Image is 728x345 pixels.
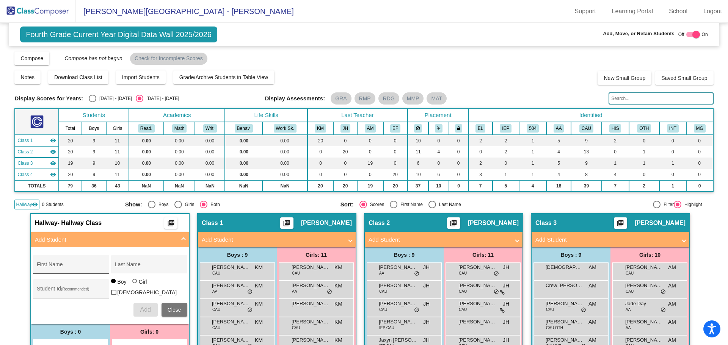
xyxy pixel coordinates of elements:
span: [PERSON_NAME] [PERSON_NAME] [458,264,496,271]
td: 0 [686,169,713,180]
th: 504 Plan [519,122,546,135]
td: 1 [602,158,629,169]
th: Individualized Education Plan [493,122,519,135]
td: 0.00 [164,146,195,158]
span: [PERSON_NAME] [292,282,329,289]
span: AM [668,282,676,290]
mat-expansion-panel-header: Add Student [365,232,522,247]
td: 0 [469,146,493,158]
td: NaN [225,180,262,192]
button: Print Students Details [280,217,293,229]
span: KM [255,264,263,272]
div: [DATE] - [DATE] [96,95,132,102]
td: 1 [493,169,519,180]
button: KM [315,124,326,133]
th: Keep with students [428,122,449,135]
td: 2 [493,135,519,146]
td: NaN [164,180,195,192]
td: 0.00 [195,135,225,146]
th: Life Skills [225,109,307,122]
button: OTH [637,124,651,133]
span: JH [423,282,430,290]
span: [PERSON_NAME] [625,264,663,271]
div: Boys : 9 [365,247,444,262]
button: Notes [14,70,41,84]
td: 0 [449,180,469,192]
span: Notes [20,74,35,80]
td: 20 [383,169,408,180]
td: 10 [106,158,129,169]
td: 18 [546,180,571,192]
a: Learning Portal [606,5,659,17]
button: Compose [14,52,49,65]
button: AM [365,124,376,133]
td: 8 [571,169,602,180]
td: Juliett Harris - No Class Name [15,146,58,158]
mat-panel-title: Add Student [202,236,343,244]
div: Filter [661,201,674,208]
span: AM [668,264,676,272]
td: 0.00 [129,135,164,146]
span: CAU [292,270,300,276]
button: Close [162,303,187,317]
span: Class 2 [17,148,33,155]
span: [PERSON_NAME] [625,282,663,289]
th: Abigail Meade [357,122,383,135]
mat-chip: Check for Incomplete Scores [130,53,207,65]
span: JH [503,282,509,290]
th: OTHER [629,122,660,135]
span: KM [334,282,342,290]
td: 0.00 [225,146,262,158]
th: Keep with teacher [449,122,469,135]
td: 0 [383,146,408,158]
td: 0 [333,169,357,180]
mat-expansion-panel-header: Add Student [532,232,689,247]
span: do_not_disturb_alt [414,271,419,277]
td: 1 [629,146,660,158]
td: 0.00 [129,158,164,169]
mat-radio-group: Select an option [340,201,550,208]
mat-icon: visibility [50,137,56,144]
span: Compose has not begun [57,55,122,61]
td: 0.00 [225,135,262,146]
mat-radio-group: Select an option [89,95,179,102]
td: 20 [308,180,333,192]
div: Girl [138,278,147,286]
td: 20 [308,135,333,146]
td: NaN [262,180,308,192]
td: 0.00 [225,158,262,169]
th: Academics [129,109,225,122]
span: Close [168,307,181,313]
td: 4 [546,169,571,180]
td: 4 [519,180,546,192]
span: KM [255,282,263,290]
mat-icon: visibility [32,201,38,208]
td: 0.00 [262,169,308,180]
div: Both [207,201,220,208]
td: 2 [493,146,519,158]
td: Krista Massie - No Class Name [15,135,58,146]
mat-icon: picture_as_pdf [616,219,625,230]
td: 1 [629,158,660,169]
td: 0 [428,158,449,169]
span: [PERSON_NAME] [292,264,329,271]
span: Class 3 [17,160,33,167]
td: 39 [571,180,602,192]
td: 0.00 [262,135,308,146]
span: Class 2 [369,219,390,227]
th: Keep away students [408,122,428,135]
td: 2 [629,180,660,192]
span: Compose [20,55,43,61]
span: JH [503,264,509,272]
span: Import Students [122,74,160,80]
td: TOTALS [15,180,58,192]
td: 1 [519,158,546,169]
button: Print Students Details [164,217,177,229]
div: Girls: 11 [444,247,522,262]
td: NaN [129,180,164,192]
td: 0.00 [195,169,225,180]
button: Saved Small Group [655,71,713,85]
span: [PERSON_NAME] [635,219,686,227]
td: 0.00 [164,169,195,180]
mat-panel-title: Add Student [35,236,176,244]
